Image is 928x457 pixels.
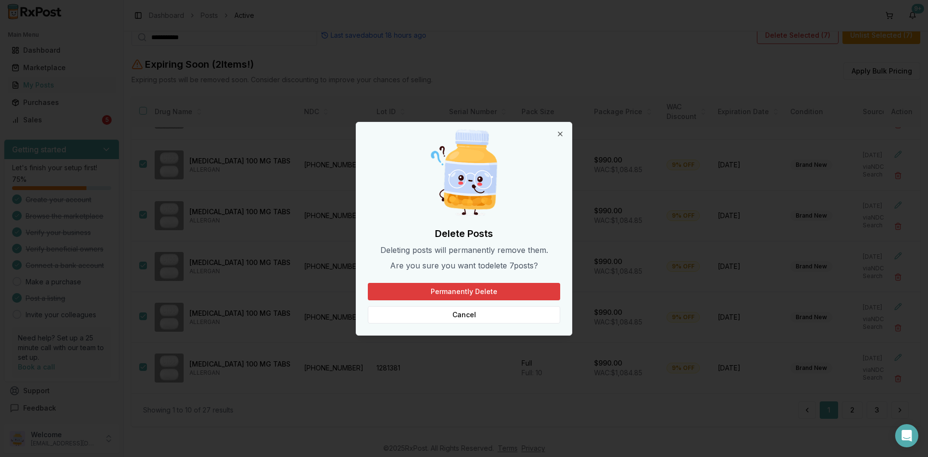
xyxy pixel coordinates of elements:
[418,126,510,219] img: Curious Pill Bottle
[368,260,560,271] p: Are you sure you want to delete 7 post s ?
[368,227,560,240] h2: Delete Posts
[368,283,560,300] button: Permanently Delete
[368,244,560,256] p: Deleting posts will permanently remove them.
[368,306,560,324] button: Cancel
